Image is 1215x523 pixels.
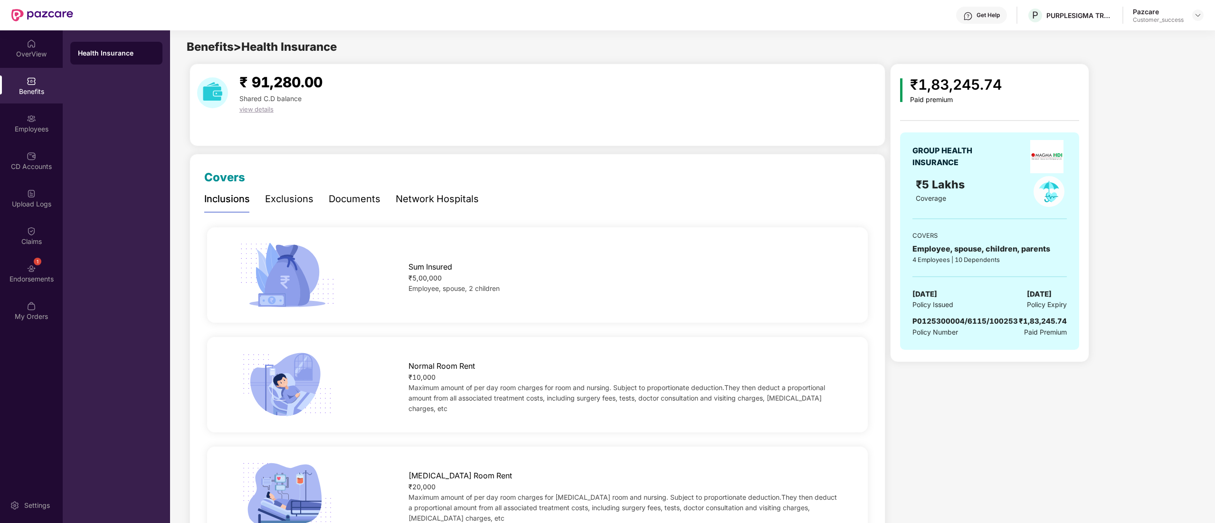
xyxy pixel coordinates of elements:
div: Pazcare [1133,7,1184,16]
div: Exclusions [265,192,313,206]
img: svg+xml;base64,PHN2ZyBpZD0iSGVscC0zMngzMiIgeG1sbnM9Imh0dHA6Ly93d3cudzMub3JnLzIwMDAvc3ZnIiB3aWR0aD... [963,11,973,21]
div: Paid premium [910,96,1002,104]
img: insurerLogo [1030,140,1063,173]
div: ₹20,000 [408,482,839,492]
span: Sum Insured [408,261,452,273]
img: svg+xml;base64,PHN2ZyBpZD0iRHJvcGRvd24tMzJ4MzIiIHhtbG5zPSJodHRwOi8vd3d3LnczLm9yZy8yMDAwL3N2ZyIgd2... [1194,11,1202,19]
div: ₹10,000 [408,372,839,383]
img: svg+xml;base64,PHN2ZyBpZD0iQmVuZWZpdHMiIHhtbG5zPSJodHRwOi8vd3d3LnczLm9yZy8yMDAwL3N2ZyIgd2lkdGg9Ij... [27,76,36,86]
img: svg+xml;base64,PHN2ZyBpZD0iU2V0dGluZy0yMHgyMCIgeG1sbnM9Imh0dHA6Ly93d3cudzMub3JnLzIwMDAvc3ZnIiB3aW... [10,501,19,510]
img: download [197,77,228,108]
img: svg+xml;base64,PHN2ZyBpZD0iVXBsb2FkX0xvZ3MiIGRhdGEtbmFtZT0iVXBsb2FkIExvZ3MiIHhtbG5zPSJodHRwOi8vd3... [27,189,36,198]
div: COVERS [912,231,1067,240]
div: Employee, spouse, children, parents [912,243,1067,255]
span: Benefits > Health Insurance [187,40,337,54]
span: ₹ 91,280.00 [239,74,323,91]
img: icon [236,349,339,420]
span: P0125300004/6115/100253 [912,317,1018,326]
span: view details [239,105,274,113]
img: policyIcon [1034,176,1064,207]
span: Policy Expiry [1027,299,1067,310]
div: PURPLESIGMA TRADING LLP [1046,11,1113,20]
div: ₹5,00,000 [408,273,839,283]
img: icon [236,239,339,311]
div: GROUP HEALTH INSURANCE [912,145,996,168]
span: Paid Premium [1024,327,1067,337]
div: Inclusions [204,192,250,206]
span: [DATE] [912,289,937,300]
div: Network Hospitals [396,192,479,206]
span: Coverage [916,194,946,202]
img: icon [900,78,902,102]
span: Policy Issued [912,299,953,310]
div: Customer_success [1133,16,1184,24]
div: Settings [21,501,53,510]
div: 1 [34,258,41,265]
img: svg+xml;base64,PHN2ZyBpZD0iRW1wbG95ZWVzIiB4bWxucz0iaHR0cDovL3d3dy53My5vcmcvMjAwMC9zdmciIHdpZHRoPS... [27,114,36,123]
span: [DATE] [1027,289,1052,300]
div: 4 Employees | 10 Dependents [912,255,1067,264]
div: Get Help [977,11,1000,19]
span: Maximum amount of per day room charges for room and nursing. Subject to proportionate deduction.T... [408,383,825,412]
img: svg+xml;base64,PHN2ZyBpZD0iRW5kb3JzZW1lbnRzIiB4bWxucz0iaHR0cDovL3d3dy53My5vcmcvMjAwMC9zdmciIHdpZH... [27,264,36,273]
span: Covers [204,170,245,184]
span: Policy Number [912,328,958,336]
span: Shared C.D balance [239,94,302,103]
span: [MEDICAL_DATA] Room Rent [408,470,512,482]
div: Health Insurance [78,48,155,58]
img: svg+xml;base64,PHN2ZyBpZD0iQ2xhaW0iIHhtbG5zPSJodHRwOi8vd3d3LnczLm9yZy8yMDAwL3N2ZyIgd2lkdGg9IjIwIi... [27,226,36,236]
span: P [1032,9,1038,21]
span: Normal Room Rent [408,360,475,372]
img: New Pazcare Logo [11,9,73,21]
div: Documents [329,192,380,206]
span: Maximum amount of per day room charges for [MEDICAL_DATA] room and nursing. Subject to proportion... [408,493,837,522]
span: Employee, spouse, 2 children [408,284,500,292]
div: ₹1,83,245.74 [910,74,1002,96]
div: ₹1,83,245.74 [1019,316,1067,327]
img: svg+xml;base64,PHN2ZyBpZD0iTXlfT3JkZXJzIiBkYXRhLW5hbWU9Ik15IE9yZGVycyIgeG1sbnM9Imh0dHA6Ly93d3cudz... [27,301,36,311]
span: ₹5 Lakhs [916,178,968,191]
img: svg+xml;base64,PHN2ZyBpZD0iQ0RfQWNjb3VudHMiIGRhdGEtbmFtZT0iQ0QgQWNjb3VudHMiIHhtbG5zPSJodHRwOi8vd3... [27,151,36,161]
img: svg+xml;base64,PHN2ZyBpZD0iSG9tZSIgeG1sbnM9Imh0dHA6Ly93d3cudzMub3JnLzIwMDAvc3ZnIiB3aWR0aD0iMjAiIG... [27,39,36,48]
